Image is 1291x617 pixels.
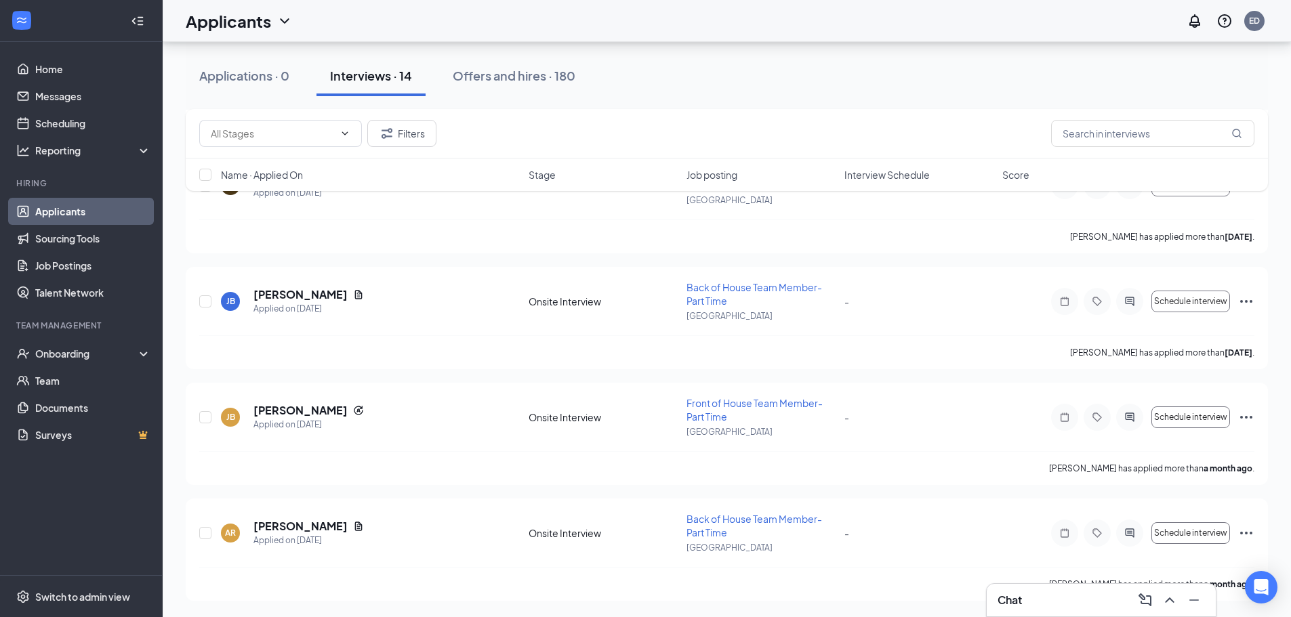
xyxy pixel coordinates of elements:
[1249,15,1260,26] div: ED
[1159,589,1181,611] button: ChevronUp
[529,526,678,540] div: Onsite Interview
[16,177,148,189] div: Hiring
[35,394,151,421] a: Documents
[35,347,140,360] div: Onboarding
[253,287,348,302] h5: [PERSON_NAME]
[1216,13,1233,29] svg: QuestionInfo
[687,310,836,322] p: [GEOGRAPHIC_DATA]
[253,418,364,431] div: Applied on [DATE]
[687,168,737,182] span: Job posting
[1225,347,1252,358] b: [DATE]
[35,367,151,394] a: Team
[1245,571,1277,603] div: Open Intercom Messenger
[1204,463,1252,473] b: a month ago
[1089,528,1105,538] svg: Tag
[529,410,678,424] div: Onsite Interview
[35,252,151,279] a: Job Postings
[211,126,334,141] input: All Stages
[276,13,293,29] svg: ChevronDown
[1231,128,1242,139] svg: MagnifyingGlass
[453,67,575,84] div: Offers and hires · 180
[1162,592,1178,608] svg: ChevronUp
[1122,528,1138,538] svg: ActiveChat
[353,405,364,416] svg: Reapply
[35,225,151,252] a: Sourcing Tools
[1137,592,1153,608] svg: ComposeMessage
[340,128,350,139] svg: ChevronDown
[186,9,271,33] h1: Applicants
[844,168,930,182] span: Interview Schedule
[35,590,130,603] div: Switch to admin view
[529,168,556,182] span: Stage
[1151,406,1230,428] button: Schedule interview
[1225,232,1252,242] b: [DATE]
[16,144,30,157] svg: Analysis
[35,110,151,137] a: Scheduling
[687,542,836,553] p: [GEOGRAPHIC_DATA]
[253,302,364,316] div: Applied on [DATE]
[35,279,151,306] a: Talent Network
[1238,409,1254,425] svg: Ellipses
[1089,296,1105,307] svg: Tag
[379,125,395,142] svg: Filter
[844,411,849,423] span: -
[367,120,436,147] button: Filter Filters
[353,521,364,532] svg: Document
[1134,589,1156,611] button: ComposeMessage
[1187,13,1203,29] svg: Notifications
[253,534,364,547] div: Applied on [DATE]
[16,320,148,331] div: Team Management
[225,527,236,538] div: AR
[1122,296,1138,307] svg: ActiveChat
[221,168,303,182] span: Name · Applied On
[1154,412,1227,422] span: Schedule interview
[16,590,30,603] svg: Settings
[687,397,823,423] span: Front of House Team Member- Part Time
[1070,347,1254,358] p: [PERSON_NAME] has applied more than .
[1154,528,1227,538] span: Schedule interview
[687,513,822,538] span: Back of House Team Member- Part Time
[687,281,822,307] span: Back of House Team Member- Part Time
[253,519,348,534] h5: [PERSON_NAME]
[529,295,678,308] div: Onsite Interview
[1057,296,1073,307] svg: Note
[330,67,412,84] div: Interviews · 14
[1057,528,1073,538] svg: Note
[1151,522,1230,544] button: Schedule interview
[687,426,836,438] p: [GEOGRAPHIC_DATA]
[1186,592,1202,608] svg: Minimize
[1049,463,1254,474] p: [PERSON_NAME] has applied more than .
[1002,168,1029,182] span: Score
[1183,589,1205,611] button: Minimize
[1057,412,1073,423] svg: Note
[35,144,152,157] div: Reporting
[35,198,151,225] a: Applicants
[844,527,849,539] span: -
[15,14,28,27] svg: WorkstreamLogo
[1070,231,1254,242] p: [PERSON_NAME] has applied more than .
[226,295,235,307] div: JB
[35,56,151,83] a: Home
[35,83,151,110] a: Messages
[1151,291,1230,312] button: Schedule interview
[1122,412,1138,423] svg: ActiveChat
[35,421,151,448] a: SurveysCrown
[1204,579,1252,589] b: a month ago
[844,295,849,307] span: -
[199,67,289,84] div: Applications · 0
[1154,297,1227,306] span: Schedule interview
[353,289,364,300] svg: Document
[1238,293,1254,310] svg: Ellipses
[1051,120,1254,147] input: Search in interviews
[253,403,348,418] h5: [PERSON_NAME]
[16,347,30,360] svg: UserCheck
[226,411,235,423] div: JB
[1089,412,1105,423] svg: Tag
[131,14,144,28] svg: Collapse
[1238,525,1254,541] svg: Ellipses
[1049,578,1254,590] p: [PERSON_NAME] has applied more than .
[998,593,1022,608] h3: Chat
